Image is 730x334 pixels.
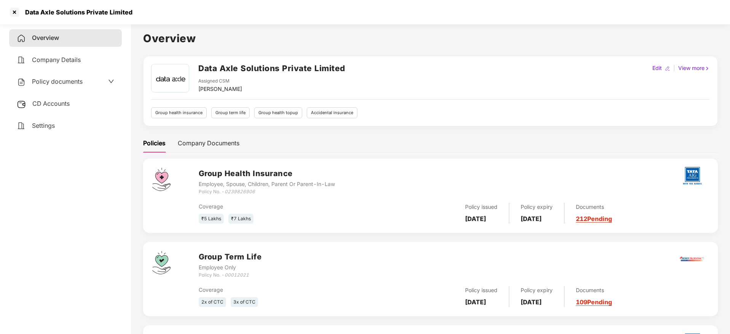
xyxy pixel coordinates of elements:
div: ₹5 Lakhs [199,214,224,224]
img: svg+xml;base64,PHN2ZyB4bWxucz0iaHR0cDovL3d3dy53My5vcmcvMjAwMC9zdmciIHdpZHRoPSIyNCIgaGVpZ2h0PSIyNC... [17,56,26,65]
img: WhatsApp%20Image%202022-10-27%20at%2012.58.27.jpeg [152,64,188,92]
div: Assigned CSM [198,78,242,85]
div: Policy expiry [521,286,553,294]
span: Settings [32,122,55,129]
div: 2x of CTC [199,297,226,307]
b: [DATE] [521,298,542,306]
div: Policy issued [465,203,497,211]
img: rightIcon [704,66,710,71]
div: View more [677,64,711,72]
i: 0239826906 [225,189,255,194]
div: Policy No. - [199,188,335,196]
div: Group health topup [254,107,302,118]
div: Policy issued [465,286,497,294]
img: tatag.png [679,162,706,189]
div: Edit [651,64,663,72]
img: svg+xml;base64,PHN2ZyB4bWxucz0iaHR0cDovL3d3dy53My5vcmcvMjAwMC9zdmciIHdpZHRoPSI0Ny43MTQiIGhlaWdodD... [152,168,171,191]
h2: Data Axle Solutions Private Limited [198,62,345,75]
div: Policies [143,138,166,148]
div: Coverage [199,202,369,211]
a: 212 Pending [576,215,612,223]
div: 3x of CTC [231,297,258,307]
img: svg+xml;base64,PHN2ZyB4bWxucz0iaHR0cDovL3d3dy53My5vcmcvMjAwMC9zdmciIHdpZHRoPSIyNCIgaGVpZ2h0PSIyNC... [17,121,26,130]
span: Policy documents [32,78,83,85]
div: Documents [576,286,612,294]
b: [DATE] [521,215,542,223]
span: down [108,78,114,84]
div: Policy No. - [199,272,262,279]
div: Employee, Spouse, Children, Parent Or Parent-In-Law [199,180,335,188]
img: svg+xml;base64,PHN2ZyB4bWxucz0iaHR0cDovL3d3dy53My5vcmcvMjAwMC9zdmciIHdpZHRoPSIyNCIgaGVpZ2h0PSIyNC... [17,78,26,87]
img: editIcon [665,66,670,71]
div: Documents [576,203,612,211]
div: ₹7 Lakhs [228,214,253,224]
div: Accidental insurance [307,107,357,118]
a: 109 Pending [576,298,612,306]
h1: Overview [143,30,718,47]
i: 00012021 [225,272,249,278]
div: Coverage [199,286,369,294]
div: | [672,64,677,72]
h3: Group Term Life [199,251,262,263]
img: svg+xml;base64,PHN2ZyB4bWxucz0iaHR0cDovL3d3dy53My5vcmcvMjAwMC9zdmciIHdpZHRoPSI0Ny43MTQiIGhlaWdodD... [152,251,171,274]
div: Data Axle Solutions Private Limited [21,8,132,16]
span: CD Accounts [32,100,70,107]
div: Group health insurance [151,107,207,118]
span: Company Details [32,56,81,64]
img: svg+xml;base64,PHN2ZyB3aWR0aD0iMjUiIGhlaWdodD0iMjQiIHZpZXdCb3g9IjAgMCAyNSAyNCIgZmlsbD0ibm9uZSIgeG... [17,100,26,109]
b: [DATE] [465,215,486,223]
h3: Group Health Insurance [199,168,335,180]
img: svg+xml;base64,PHN2ZyB4bWxucz0iaHR0cDovL3d3dy53My5vcmcvMjAwMC9zdmciIHdpZHRoPSIyNCIgaGVpZ2h0PSIyNC... [17,34,26,43]
div: Group term life [211,107,250,118]
span: Overview [32,34,59,41]
img: iciciprud.png [679,246,706,272]
div: [PERSON_NAME] [198,85,242,93]
div: Policy expiry [521,203,553,211]
div: Employee Only [199,263,262,272]
div: Company Documents [178,138,239,148]
b: [DATE] [465,298,486,306]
